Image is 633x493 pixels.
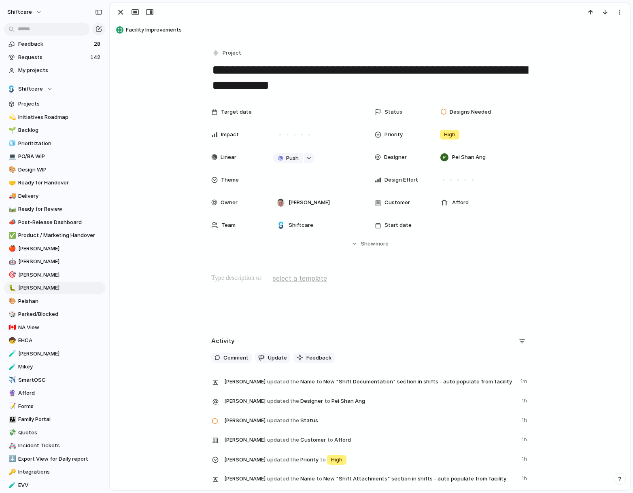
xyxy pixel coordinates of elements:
button: ✈️ [7,376,15,384]
div: 🐛 [8,284,14,293]
div: 💻 [8,152,14,161]
button: 🧪 [7,350,15,358]
span: Push [286,154,299,162]
div: 📝Forms [4,400,105,413]
div: 🌱 [8,126,14,135]
span: Impact [221,131,239,139]
span: Afford [452,199,469,207]
div: 📝 [8,402,14,411]
a: 🛤️Ready for Review [4,203,105,215]
span: shiftcare [7,8,32,16]
span: [PERSON_NAME] [224,378,266,386]
span: Post-Release Dashboard [18,218,102,226]
span: to [325,397,330,405]
span: Projects [18,100,102,108]
span: Shiftcare [18,85,43,93]
a: 📣Post-Release Dashboard [4,216,105,229]
span: [PERSON_NAME] [224,417,266,425]
a: 🎯[PERSON_NAME] [4,269,105,281]
span: Priority [224,453,517,465]
span: updated the [267,378,299,386]
a: My projects [4,64,105,76]
button: Comment [211,353,252,363]
button: 💻 [7,152,15,161]
div: 🎲 [8,310,14,319]
button: 🧒 [7,336,15,345]
a: 🧒EHCA [4,334,105,347]
span: Target date [221,108,252,116]
span: Family Portal [18,415,102,423]
span: EVV [18,481,102,489]
a: 🔮Afford [4,387,105,399]
div: 🎯 [8,270,14,279]
span: [PERSON_NAME] [224,475,266,483]
span: Designs Needed [450,108,491,116]
span: Peishan [18,297,102,305]
div: 📣 [8,218,14,227]
div: 🎲Parked/Blocked [4,308,105,320]
button: 🤖 [7,258,15,266]
button: ⬇️ [7,455,15,463]
span: [PERSON_NAME] [18,284,102,292]
div: 💫 [8,112,14,122]
div: 🧒 [8,336,14,345]
span: 28 [94,40,102,48]
span: High [444,131,455,139]
div: 🇨🇦 [8,323,14,332]
span: Export View for Daily report [18,455,102,463]
div: 🧪 [8,480,14,490]
span: [PERSON_NAME] [18,271,102,279]
a: 🎨Peishan [4,295,105,307]
button: 🛤️ [7,205,15,213]
a: 🍎[PERSON_NAME] [4,243,105,255]
span: Status [224,415,517,426]
span: Design WIP [18,166,102,174]
button: 💸 [7,429,15,437]
button: 🔮 [7,389,15,397]
a: 🤝Ready for Handover [4,177,105,189]
a: ⬇️Export View for Daily report [4,453,105,465]
a: 🐛[PERSON_NAME] [4,282,105,294]
span: 1m [520,376,529,385]
span: Ready for Review [18,205,102,213]
div: 🚑 [8,441,14,451]
span: 142 [90,53,102,61]
div: 🧪[PERSON_NAME] [4,348,105,360]
a: 🤖[PERSON_NAME] [4,256,105,268]
span: EHCA [18,336,102,345]
span: Status [384,108,402,116]
button: 🤝 [7,179,15,187]
button: Feedback [293,353,335,363]
span: Linear [221,153,236,161]
button: 🇨🇦 [7,324,15,332]
button: ✅ [7,231,15,239]
button: 🎯 [7,271,15,279]
button: 🐛 [7,284,15,292]
button: 🎨 [7,297,15,305]
div: 🤖 [8,257,14,267]
span: Afford [334,436,351,444]
button: 🍎 [7,245,15,253]
span: select a template [273,273,327,283]
span: 1h [522,453,529,463]
span: Parked/Blocked [18,310,102,318]
a: 🇨🇦NA View [4,322,105,334]
div: 🧪 [8,349,14,358]
span: My projects [18,66,102,74]
button: 🔑 [7,468,15,476]
a: 🧊Prioritization [4,138,105,150]
button: 🧪 [7,363,15,371]
div: ✅Product / Marketing Handover [4,229,105,241]
button: Shiftcare [4,83,105,95]
span: Team [221,221,236,229]
div: 💸 [8,428,14,437]
div: 💫Initiatives Roadmap [4,111,105,123]
div: 🤝 [8,178,14,188]
div: ✈️SmartOSC [4,374,105,386]
span: Delivery [18,192,102,200]
button: 📝 [7,402,15,410]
